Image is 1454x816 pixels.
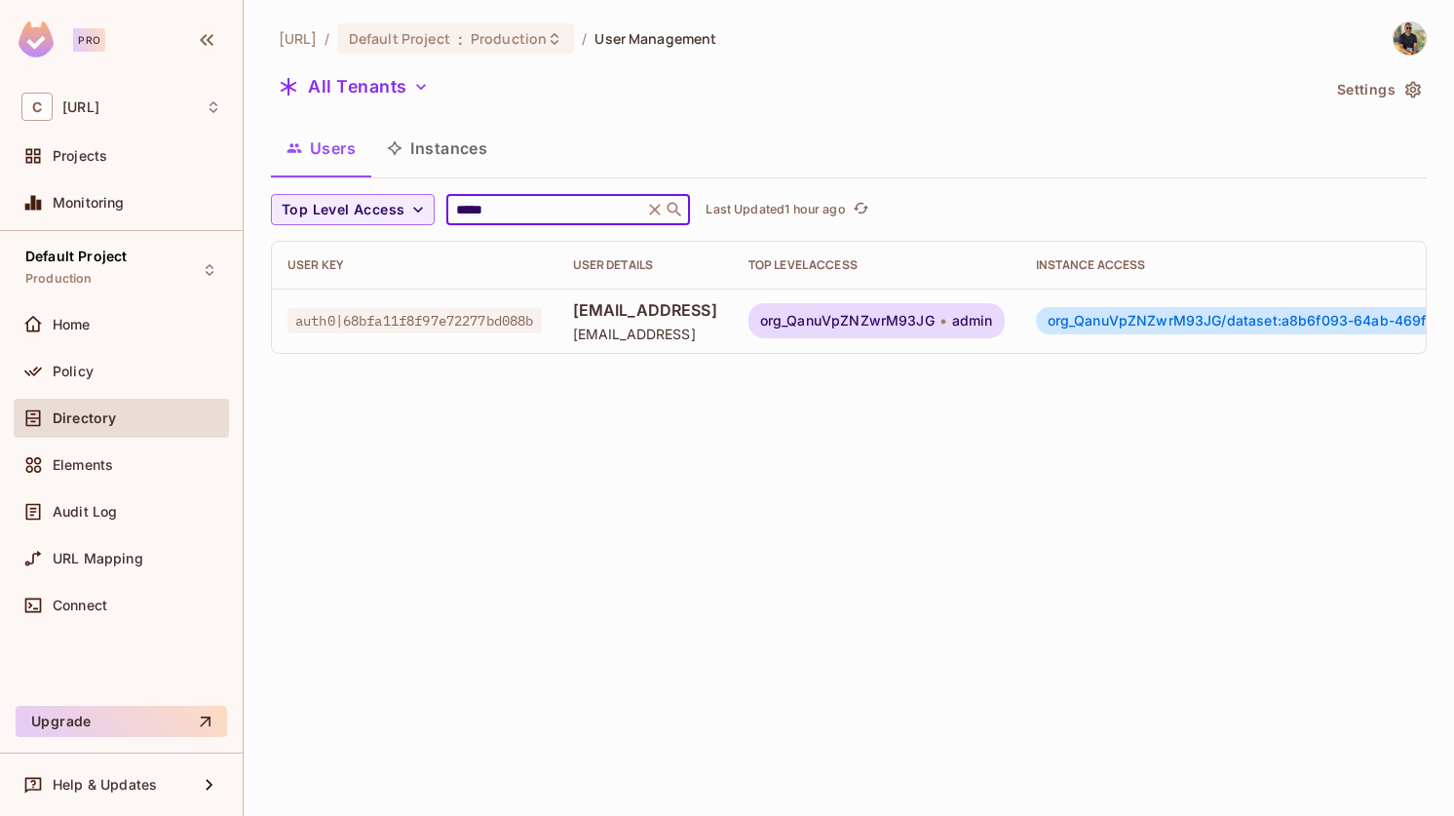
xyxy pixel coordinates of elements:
button: Settings [1329,74,1427,105]
span: C [21,93,53,121]
span: Default Project [349,29,450,48]
span: refresh [853,200,869,219]
div: User Details [573,257,717,273]
p: Last Updated 1 hour ago [706,202,845,217]
span: Home [53,317,91,332]
button: Users [271,124,371,173]
button: Top Level Access [271,194,435,225]
span: [EMAIL_ADDRESS] [573,299,717,321]
keeper-lock: Open Keeper Popup [610,198,633,221]
button: All Tenants [271,71,437,102]
span: Production [471,29,547,48]
span: Policy [53,364,94,379]
button: Upgrade [16,706,227,737]
span: auth0|68bfa11f8f97e72277bd088b [287,308,542,333]
span: admin [952,313,993,329]
div: User Key [287,257,542,273]
li: / [325,29,329,48]
button: Instances [371,124,503,173]
li: / [582,29,587,48]
span: Projects [53,148,107,164]
div: Pro [73,28,105,52]
span: Directory [53,410,116,426]
span: org_QanuVpZNZwrM93JG [760,313,935,329]
span: Elements [53,457,113,473]
span: Help & Updates [53,777,157,793]
span: Connect [53,598,107,613]
img: Sinan Onalan [1394,22,1426,55]
img: SReyMgAAAABJRU5ErkJggg== [19,21,54,58]
button: refresh [850,198,873,221]
span: the active workspace [279,29,317,48]
span: Click to refresh data [846,198,873,221]
span: Monitoring [53,195,125,211]
span: User Management [594,29,716,48]
span: URL Mapping [53,551,143,566]
span: : [457,31,464,47]
span: Top Level Access [282,198,404,222]
span: Default Project [25,249,127,264]
span: Workspace: coactive.ai [62,99,99,115]
span: [EMAIL_ADDRESS] [573,325,717,343]
span: Audit Log [53,504,117,520]
span: Production [25,271,93,287]
div: Top Level Access [748,257,1005,273]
